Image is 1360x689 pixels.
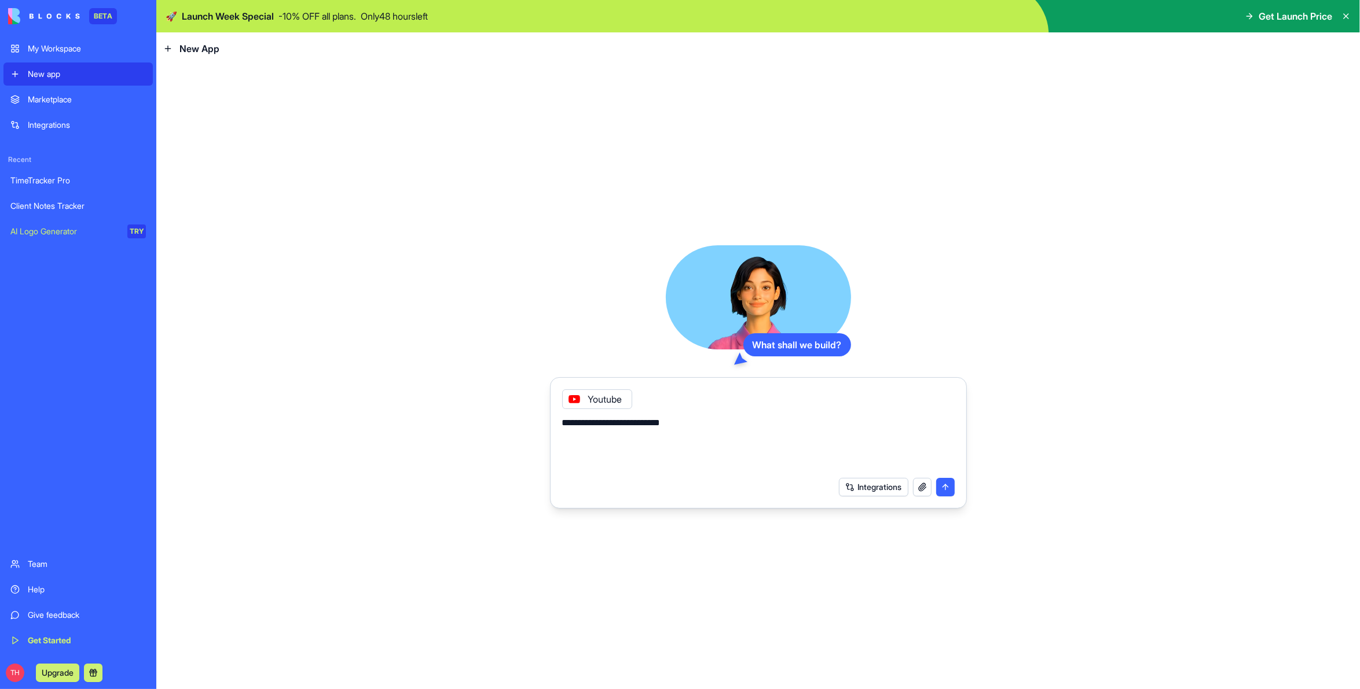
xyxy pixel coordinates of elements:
a: My Workspace [3,37,153,60]
a: BETA [8,8,117,24]
div: Integrations [28,119,146,131]
span: Get Launch Price [1259,9,1332,23]
a: Integrations [3,113,153,137]
a: Upgrade [36,666,79,678]
span: Launch Week Special [182,9,274,23]
div: Get Started [28,635,146,646]
a: New app [3,62,153,86]
img: logo [8,8,80,24]
div: New app [28,68,146,80]
p: - 10 % OFF all plans. [278,9,356,23]
button: Upgrade [36,664,79,682]
div: Youtube [562,389,632,409]
a: Marketplace [3,88,153,111]
div: BETA [89,8,117,24]
span: 🚀 [166,9,177,23]
div: Marketplace [28,94,146,105]
a: Help [3,578,153,601]
span: Recent [3,155,153,164]
div: TRY [127,224,146,238]
div: TimeTracker Pro [10,175,146,186]
div: Help [28,584,146,595]
a: AI Logo GeneratorTRY [3,220,153,243]
div: My Workspace [28,43,146,54]
div: Client Notes Tracker [10,200,146,212]
a: Give feedback [3,603,153,627]
a: Team [3,552,153,576]
span: TH [6,664,24,682]
div: What shall we build? [743,333,851,356]
a: Client Notes Tracker [3,194,153,218]
div: AI Logo Generator [10,226,119,237]
div: Give feedback [28,609,146,621]
p: Only 48 hours left [361,9,428,23]
a: TimeTracker Pro [3,169,153,192]
button: Integrations [839,478,908,496]
span: New App [179,42,219,56]
a: Get Started [3,629,153,652]
div: Team [28,558,146,570]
